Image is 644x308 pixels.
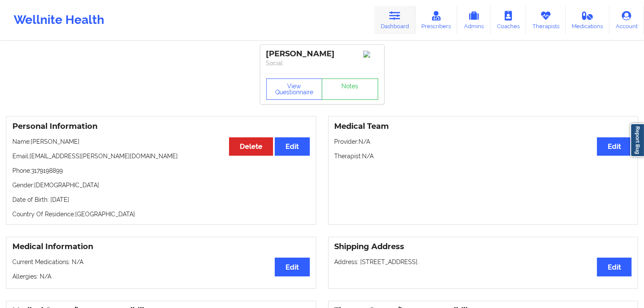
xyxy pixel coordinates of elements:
button: Delete [229,137,273,156]
a: Medications [566,6,610,34]
p: Current Medications: N/A [12,258,310,266]
button: Edit [597,258,632,276]
h3: Shipping Address [335,242,632,252]
div: [PERSON_NAME] [266,49,378,59]
a: Report Bug [630,123,644,157]
a: Coaches [491,6,526,34]
p: Date of Birth: [DATE] [12,195,310,204]
button: Edit [597,137,632,156]
p: Gender: [DEMOGRAPHIC_DATA] [12,181,310,189]
a: Prescribers [415,6,458,34]
button: Edit [275,137,309,156]
h3: Personal Information [12,122,310,131]
h3: Medical Team [335,122,632,131]
a: Dashboard [374,6,415,34]
button: Edit [275,258,309,276]
a: Admins [457,6,491,34]
p: Email: [EMAIL_ADDRESS][PERSON_NAME][DOMAIN_NAME] [12,152,310,160]
p: Social [266,59,378,67]
p: Address: [STREET_ADDRESS]. [335,258,632,266]
p: Country Of Residence: [GEOGRAPHIC_DATA] [12,210,310,218]
p: Provider: N/A [335,137,632,146]
h3: Medical Information [12,242,310,252]
img: Image%2Fplaceholer-image.png [363,51,378,58]
p: Allergies: N/A [12,272,310,281]
p: Therapist: N/A [335,152,632,160]
p: Phone: 3179198899 [12,166,310,175]
button: View Questionnaire [266,78,323,100]
a: Account [609,6,644,34]
p: Name: [PERSON_NAME] [12,137,310,146]
a: Therapists [526,6,566,34]
a: Notes [322,78,378,100]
